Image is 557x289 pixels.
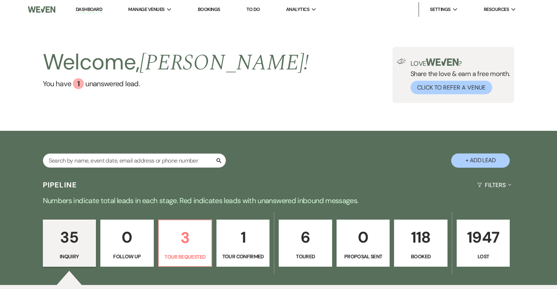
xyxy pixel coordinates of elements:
[163,225,207,250] p: 3
[43,47,309,78] h2: Welcome,
[216,220,270,267] a: 1Tour Confirmed
[15,195,542,206] p: Numbers indicate total leads in each stage. Red indicates leads with unanswered inbound messages.
[48,225,91,250] p: 35
[411,81,492,94] button: Click to Refer a Venue
[73,78,84,89] div: 1
[221,225,265,250] p: 1
[399,252,442,261] p: Booked
[484,6,509,13] span: Resources
[426,58,458,66] img: weven-logo-green.svg
[28,2,55,17] img: Weven Logo
[430,6,451,13] span: Settings
[341,225,385,250] p: 0
[457,220,510,267] a: 1947Lost
[286,6,309,13] span: Analytics
[43,153,226,168] input: Search by name, event date, email address or phone number
[163,253,207,261] p: Tour Requested
[158,220,212,267] a: 3Tour Requested
[43,78,309,89] a: You have 1 unanswered lead.
[43,180,77,190] h3: Pipeline
[399,225,442,250] p: 118
[246,6,260,12] a: To Do
[105,252,149,261] p: Follow Up
[337,220,390,267] a: 0Proposal Sent
[394,220,447,267] a: 118Booked
[283,225,327,250] p: 6
[461,252,505,261] p: Lost
[341,252,385,261] p: Proposal Sent
[474,175,514,195] button: Filters
[43,220,96,267] a: 35Inquiry
[279,220,332,267] a: 6Toured
[76,6,102,13] a: Dashboard
[283,252,327,261] p: Toured
[406,58,510,94] div: Share the love & earn a free month.
[198,6,220,12] a: Bookings
[221,252,265,261] p: Tour Confirmed
[397,58,406,64] img: loud-speaker-illustration.svg
[461,225,505,250] p: 1947
[100,220,153,267] a: 0Follow Up
[451,153,510,168] button: + Add Lead
[411,58,510,67] p: Love ?
[48,252,91,261] p: Inquiry
[140,46,309,80] span: [PERSON_NAME] !
[105,225,149,250] p: 0
[128,6,164,13] span: Manage Venues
